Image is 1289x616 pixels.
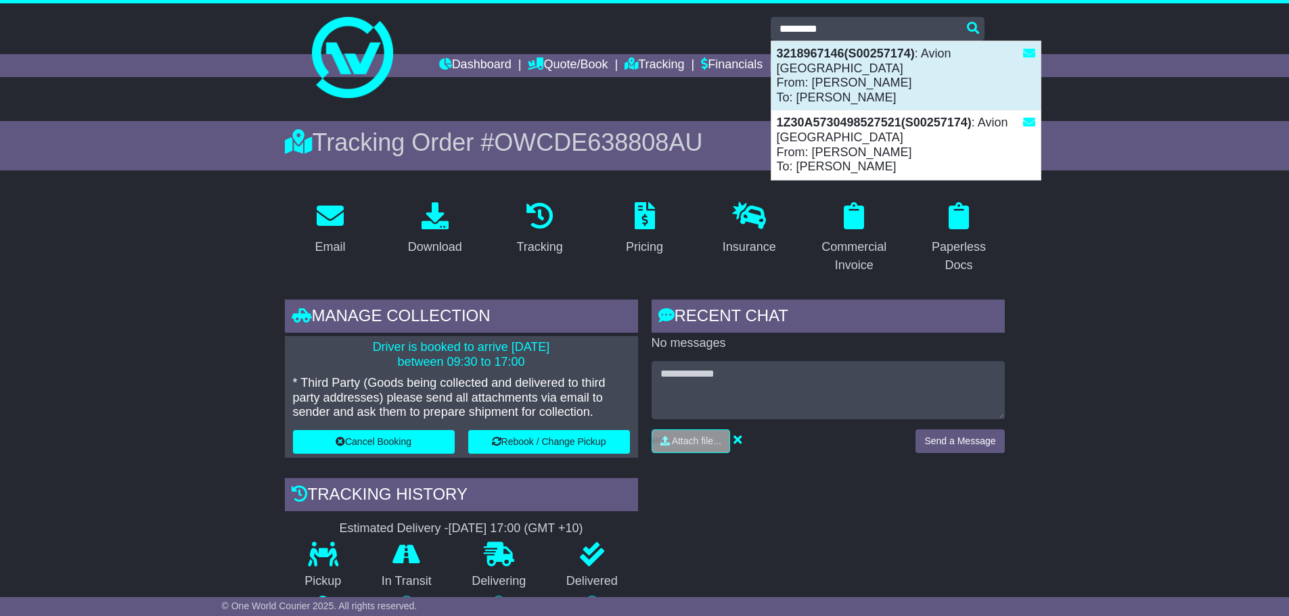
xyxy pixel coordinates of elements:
[625,54,684,77] a: Tracking
[449,521,583,536] div: [DATE] 17:00 (GMT +10)
[399,197,471,261] a: Download
[714,197,785,261] a: Insurance
[293,340,630,369] p: Driver is booked to arrive [DATE] between 09:30 to 17:00
[771,110,1041,179] div: : Avion [GEOGRAPHIC_DATA] From: [PERSON_NAME] To: [PERSON_NAME]
[777,47,915,60] strong: 3218967146(S00257174)
[293,376,630,420] p: * Third Party (Goods being collected and delivered to third party addresses) please send all atta...
[922,238,996,275] div: Paperless Docs
[439,54,512,77] a: Dashboard
[626,238,663,256] div: Pricing
[408,238,462,256] div: Download
[285,300,638,336] div: Manage collection
[913,197,1005,279] a: Paperless Docs
[723,238,776,256] div: Insurance
[652,300,1005,336] div: RECENT CHAT
[361,574,452,589] p: In Transit
[817,238,891,275] div: Commercial Invoice
[701,54,763,77] a: Financials
[452,574,547,589] p: Delivering
[777,116,972,129] strong: 1Z30A5730498527521(S00257174)
[516,238,562,256] div: Tracking
[222,600,417,611] span: © One World Courier 2025. All rights reserved.
[468,430,630,454] button: Rebook / Change Pickup
[617,197,672,261] a: Pricing
[285,128,1005,157] div: Tracking Order #
[306,197,354,261] a: Email
[285,574,362,589] p: Pickup
[771,41,1041,110] div: : Avion [GEOGRAPHIC_DATA] From: [PERSON_NAME] To: [PERSON_NAME]
[915,429,1004,453] button: Send a Message
[494,128,702,156] span: OWCDE638808AU
[528,54,608,77] a: Quote/Book
[285,478,638,515] div: Tracking history
[293,430,455,454] button: Cancel Booking
[315,238,345,256] div: Email
[285,521,638,536] div: Estimated Delivery -
[809,197,900,279] a: Commercial Invoice
[652,336,1005,351] p: No messages
[546,574,638,589] p: Delivered
[507,197,571,261] a: Tracking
